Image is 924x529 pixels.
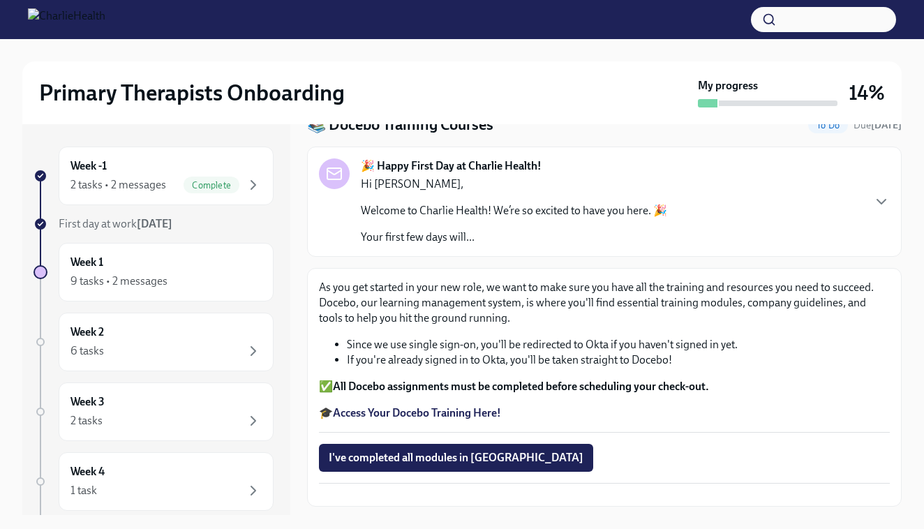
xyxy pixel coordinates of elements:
strong: All Docebo assignments must be completed before scheduling your check-out. [333,380,709,393]
h6: Week 1 [70,255,103,270]
a: Week -12 tasks • 2 messagesComplete [33,147,274,205]
a: Week 32 tasks [33,382,274,441]
p: Hi [PERSON_NAME], [361,177,667,192]
h6: Week 3 [70,394,105,410]
span: First day at work [59,217,172,230]
div: 6 tasks [70,343,104,359]
li: If you're already signed in to Okta, you'll be taken straight to Docebo! [347,352,890,368]
h6: Week 2 [70,325,104,340]
p: ✅ [319,379,890,394]
div: 2 tasks [70,413,103,429]
button: I've completed all modules in [GEOGRAPHIC_DATA] [319,444,593,472]
span: Complete [184,180,239,191]
strong: [DATE] [871,119,902,131]
strong: 🎉 Happy First Day at Charlie Health! [361,158,542,174]
a: Week 41 task [33,452,274,511]
strong: My progress [698,78,758,94]
span: August 26th, 2025 10:00 [854,119,902,132]
p: Your first few days will... [361,230,667,245]
span: Due [854,119,902,131]
a: First day at work[DATE] [33,216,274,232]
a: Week 19 tasks • 2 messages [33,243,274,301]
h3: 14% [849,80,885,105]
strong: [DATE] [137,217,172,230]
h6: Week -1 [70,158,107,174]
span: To Do [808,120,848,131]
img: CharlieHealth [28,8,105,31]
a: Week 26 tasks [33,313,274,371]
h4: 📚 Docebo Training Courses [307,114,493,135]
p: Welcome to Charlie Health! We’re so excited to have you here. 🎉 [361,203,667,218]
div: 9 tasks • 2 messages [70,274,167,289]
p: 🎓 [319,405,890,421]
a: Access Your Docebo Training Here! [333,406,501,419]
li: Since we use single sign-on, you'll be redirected to Okta if you haven't signed in yet. [347,337,890,352]
span: I've completed all modules in [GEOGRAPHIC_DATA] [329,451,583,465]
div: 2 tasks • 2 messages [70,177,166,193]
h2: Primary Therapists Onboarding [39,79,345,107]
div: 1 task [70,483,97,498]
h6: Week 4 [70,464,105,479]
p: As you get started in your new role, we want to make sure you have all the training and resources... [319,280,890,326]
